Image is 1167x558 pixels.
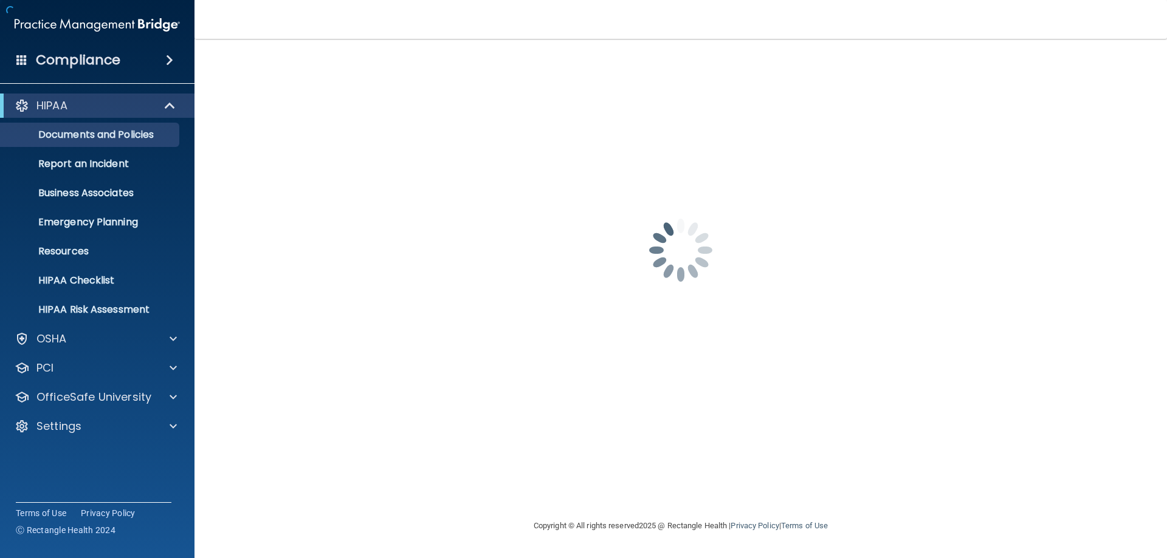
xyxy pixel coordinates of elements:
[15,361,177,375] a: PCI
[36,332,67,346] p: OSHA
[16,524,115,536] span: Ⓒ Rectangle Health 2024
[15,390,177,404] a: OfficeSafe University
[15,98,176,113] a: HIPAA
[15,13,180,37] img: PMB logo
[731,521,779,530] a: Privacy Policy
[36,361,53,375] p: PCI
[15,419,177,434] a: Settings
[8,216,174,228] p: Emergency Planning
[8,129,174,141] p: Documents and Policies
[8,304,174,316] p: HIPAA Risk Assessment
[36,390,151,404] p: OfficeSafe University
[781,521,828,530] a: Terms of Use
[8,187,174,199] p: Business Associates
[8,245,174,257] p: Resources
[620,189,742,311] img: spinner.e123f6fc.gif
[36,419,81,434] p: Settings
[36,98,67,113] p: HIPAA
[8,274,174,287] p: HIPAA Checklist
[81,507,136,519] a: Privacy Policy
[8,158,174,170] p: Report an Incident
[36,52,120,69] h4: Compliance
[16,507,66,519] a: Terms of Use
[15,332,177,346] a: OSHA
[459,506,903,545] div: Copyright © All rights reserved 2025 @ Rectangle Health | |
